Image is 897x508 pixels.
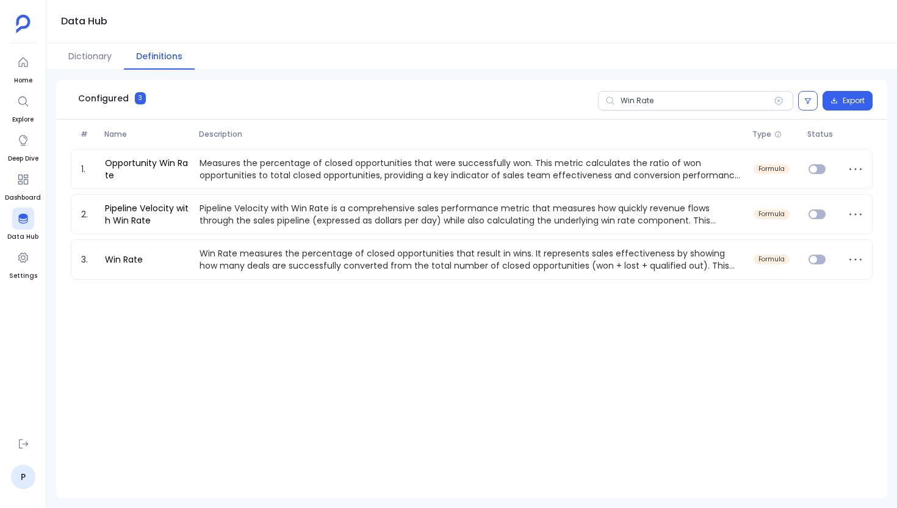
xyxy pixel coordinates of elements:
[9,271,37,281] span: Settings
[7,208,38,242] a: Data Hub
[8,154,38,164] span: Deep Dive
[802,129,842,139] span: Status
[61,13,107,30] h1: Data Hub
[100,253,148,266] a: Win Rate
[5,193,41,203] span: Dashboard
[76,129,99,139] span: #
[758,256,785,263] span: formula
[7,232,38,242] span: Data Hub
[12,76,34,85] span: Home
[758,165,785,173] span: formula
[76,163,100,175] span: 1.
[76,208,100,220] span: 2.
[100,202,195,227] a: Pipeline Velocity with Win Rate
[12,90,34,125] a: Explore
[99,129,194,139] span: Name
[11,465,35,489] a: P
[752,129,771,139] span: Type
[194,129,747,139] span: Description
[5,169,41,203] a: Dashboard
[195,202,748,227] p: Pipeline Velocity with Win Rate is a comprehensive sales performance metric that measures how qui...
[195,157,748,181] p: Measures the percentage of closed opportunities that were successfully won. This metric calculate...
[100,157,195,181] a: Opportunity Win Rate
[16,15,31,33] img: petavue logo
[823,91,873,111] button: Export
[76,253,100,266] span: 3.
[78,92,129,104] span: Configured
[124,43,195,70] button: Definitions
[12,51,34,85] a: Home
[56,43,124,70] button: Dictionary
[9,247,37,281] a: Settings
[758,211,785,218] span: formula
[598,91,793,111] input: Search definitions
[12,115,34,125] span: Explore
[195,247,748,272] p: Win Rate measures the percentage of closed opportunities that result in wins. It represents sales...
[843,96,865,106] span: Export
[8,129,38,164] a: Deep Dive
[135,92,146,104] span: 3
